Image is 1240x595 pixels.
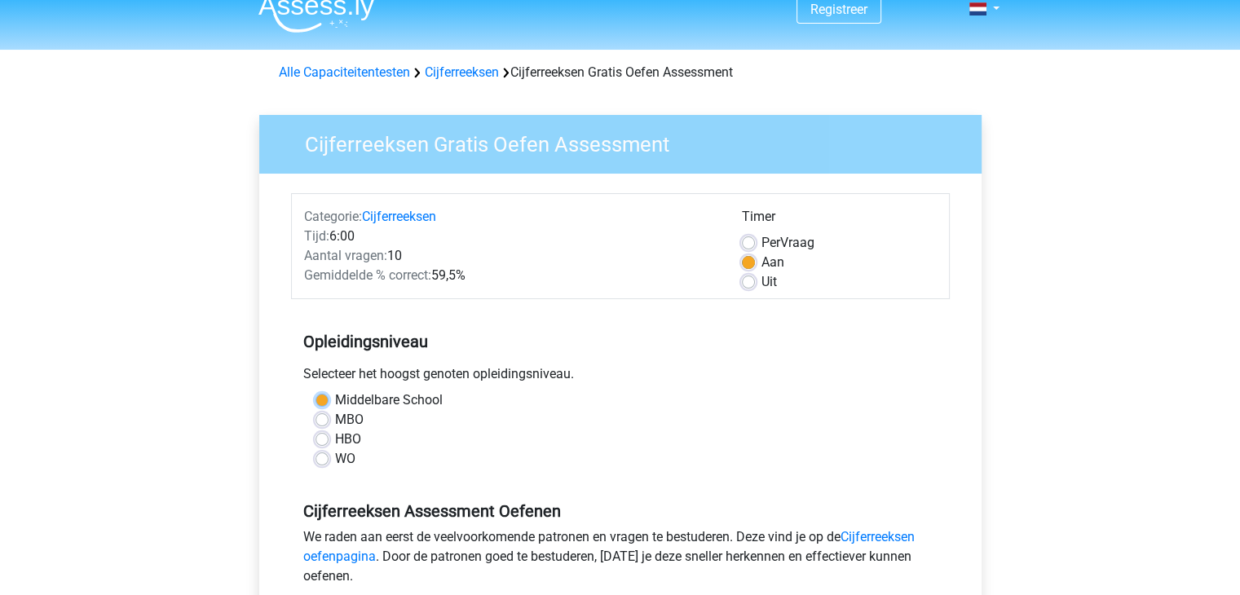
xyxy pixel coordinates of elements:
[761,233,814,253] label: Vraag
[279,64,410,80] a: Alle Capaciteitentesten
[761,272,777,292] label: Uit
[304,228,329,244] span: Tijd:
[335,430,361,449] label: HBO
[304,248,387,263] span: Aantal vragen:
[292,246,730,266] div: 10
[425,64,499,80] a: Cijferreeksen
[292,227,730,246] div: 6:00
[292,266,730,285] div: 59,5%
[335,449,355,469] label: WO
[285,126,969,157] h3: Cijferreeksen Gratis Oefen Assessment
[362,209,436,224] a: Cijferreeksen
[335,410,364,430] label: MBO
[291,364,950,390] div: Selecteer het hoogst genoten opleidingsniveau.
[272,63,969,82] div: Cijferreeksen Gratis Oefen Assessment
[291,527,950,593] div: We raden aan eerst de veelvoorkomende patronen en vragen te bestuderen. Deze vind je op de . Door...
[304,209,362,224] span: Categorie:
[303,501,938,521] h5: Cijferreeksen Assessment Oefenen
[810,2,867,17] a: Registreer
[761,253,784,272] label: Aan
[304,267,431,283] span: Gemiddelde % correct:
[761,235,780,250] span: Per
[742,207,937,233] div: Timer
[335,390,443,410] label: Middelbare School
[303,325,938,358] h5: Opleidingsniveau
